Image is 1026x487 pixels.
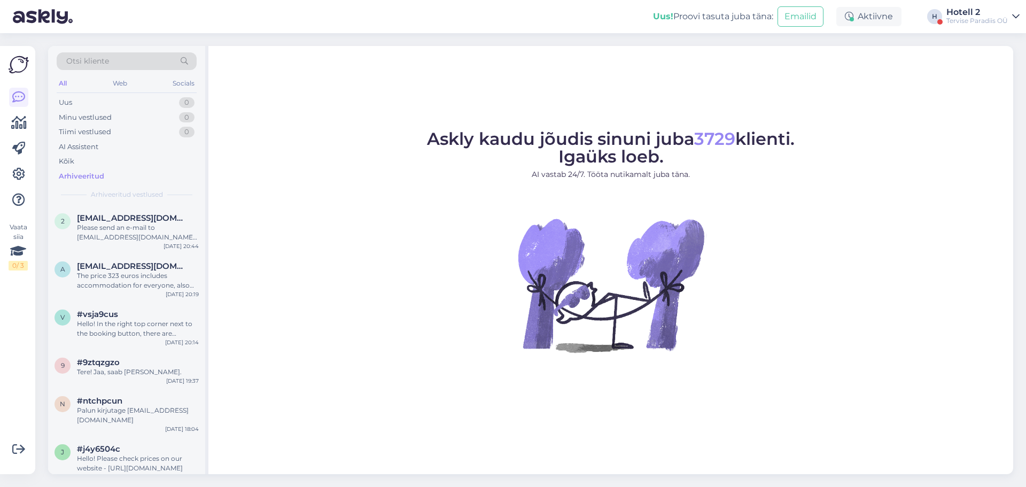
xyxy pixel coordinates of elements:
[946,8,1020,25] a: Hotell 2Tervise Paradiis OÜ
[61,217,65,225] span: 2
[59,171,104,182] div: Arhiveeritud
[61,448,64,456] span: j
[77,454,199,473] div: Hello! Please check prices on our website - [URL][DOMAIN_NAME]
[111,76,129,90] div: Web
[77,271,199,290] div: The price 323 euros includes accommodation for everyone, also included is breakfast and the water...
[77,396,122,406] span: #ntchpcun
[59,112,112,123] div: Minu vestlused
[927,9,942,24] div: H
[165,338,199,346] div: [DATE] 20:14
[60,265,65,273] span: a
[836,7,901,26] div: Aktiivne
[179,112,195,123] div: 0
[946,8,1008,17] div: Hotell 2
[77,223,199,242] div: Please send an e-mail to [EMAIL_ADDRESS][DOMAIN_NAME] with all of your information, what kind of ...
[66,56,109,67] span: Otsi kliente
[59,156,74,167] div: Kõik
[946,17,1008,25] div: Tervise Paradiis OÜ
[778,6,823,27] button: Emailid
[77,213,188,223] span: 2812mohit@gmail.com
[61,361,65,369] span: 9
[77,310,118,319] span: #vsja9cus
[165,425,199,433] div: [DATE] 18:04
[57,76,69,90] div: All
[59,127,111,137] div: Tiimi vestlused
[166,377,199,385] div: [DATE] 19:37
[59,142,98,152] div: AI Assistent
[515,189,707,381] img: No Chat active
[60,400,65,408] span: n
[427,128,795,167] span: Askly kaudu jõudis sinuni juba klienti. Igaüks loeb.
[77,261,188,271] span: andrejkobilka2@gmail.com
[179,127,195,137] div: 0
[60,313,65,321] span: v
[166,473,199,481] div: [DATE] 14:29
[77,444,120,454] span: #j4y6504c
[59,97,72,108] div: Uus
[9,222,28,270] div: Vaata siia
[170,76,197,90] div: Socials
[91,190,163,199] span: Arhiveeritud vestlused
[9,261,28,270] div: 0 / 3
[179,97,195,108] div: 0
[9,55,29,75] img: Askly Logo
[653,10,773,23] div: Proovi tasuta juba täna:
[77,358,120,367] span: #9ztqzgzo
[77,406,199,425] div: Palun kirjutage [EMAIL_ADDRESS][DOMAIN_NAME]
[77,319,199,338] div: Hello! In the right top corner next to the booking button, there are languages you can choose from.
[427,169,795,180] p: AI vastab 24/7. Tööta nutikamalt juba täna.
[164,242,199,250] div: [DATE] 20:44
[77,367,199,377] div: Tere! Jaa, saab [PERSON_NAME].
[166,290,199,298] div: [DATE] 20:19
[653,11,673,21] b: Uus!
[694,128,735,149] span: 3729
